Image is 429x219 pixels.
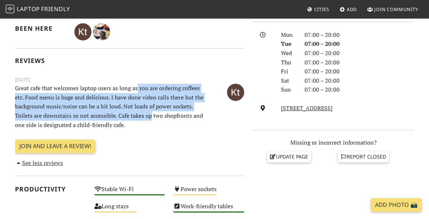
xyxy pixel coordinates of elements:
span: Laptop [17,5,40,13]
a: [STREET_ADDRESS] [281,104,332,112]
div: 07:00 – 20:00 [300,67,418,76]
span: Join Community [374,6,418,13]
div: Sun [277,85,300,94]
span: Cigdem Boru [93,27,110,35]
div: Sat [277,76,300,86]
img: 2708-kt.jpg [227,84,244,101]
img: 1298-cigdem.jpg [93,23,110,40]
div: Power sockets [169,184,248,201]
p: Great cafe that welcomes laptop users as long as you are ordering coffees etc. Food menu is huge ... [11,84,209,130]
div: 07:00 – 20:00 [300,58,418,67]
div: 07:00 – 20:00 [300,30,418,40]
img: LaptopFriendly [6,5,14,13]
a: Report closed [338,151,389,162]
a: Cities [304,3,332,16]
span: Kt G [74,27,93,35]
span: Friendly [41,5,70,13]
a: See less reviews [15,159,63,167]
div: Wed [277,49,300,58]
h2: Been here [15,25,66,32]
div: Tue [277,39,300,49]
small: [DATE] [11,76,248,84]
a: LaptopFriendly LaptopFriendly [6,3,70,16]
div: Thu [277,58,300,67]
div: Stable Wi-Fi [90,184,169,201]
span: Kt G [227,88,244,96]
a: Join and leave a review! [15,140,95,153]
div: Work-friendly tables [169,201,248,218]
a: Update page [267,151,311,162]
p: Missing or incorrect information? [253,138,414,147]
div: 07:00 – 20:00 [300,39,418,49]
img: 2708-kt.jpg [74,23,92,40]
div: Fri [277,67,300,76]
h2: Productivity [15,185,86,193]
h2: Reviews [15,57,244,64]
span: Cities [314,6,329,13]
div: 07:00 – 20:00 [300,85,418,94]
a: Add [337,3,360,16]
a: Join Community [364,3,421,16]
div: Mon [277,30,300,40]
div: 07:00 – 20:00 [300,76,418,86]
span: Add [347,6,357,13]
div: 07:00 – 20:00 [300,49,418,58]
div: Long stays [90,201,169,218]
